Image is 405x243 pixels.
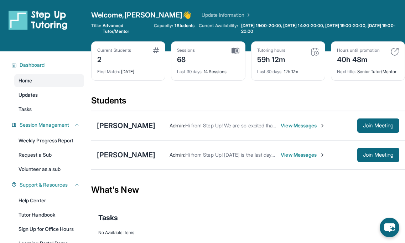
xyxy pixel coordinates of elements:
[337,53,380,65] div: 40h 48m
[202,11,251,19] a: Update Information
[97,47,131,53] div: Current Students
[98,230,398,236] div: No Available Items
[170,122,185,128] span: Admin :
[14,208,84,221] a: Tutor Handbook
[19,91,38,98] span: Updates
[14,103,84,116] a: Tasks
[91,23,101,34] span: Title:
[241,23,404,34] span: [DATE] 19:00-20:00, [DATE] 14:30-20:00, [DATE] 19:00-20:00, [DATE] 19:00-20:00
[153,47,159,53] img: card
[17,121,80,128] button: Session Management
[98,213,118,223] span: Tasks
[337,47,380,53] div: Hours until promotion
[170,152,185,158] span: Admin :
[177,69,203,74] span: Last 30 days :
[91,95,405,111] div: Students
[363,123,394,128] span: Join Meeting
[380,218,399,237] button: chat-button
[337,69,356,74] span: Next title :
[311,47,319,56] img: card
[199,23,238,34] span: Current Availability:
[91,10,192,20] span: Welcome, [PERSON_NAME] 👋
[97,53,131,65] div: 2
[14,74,84,87] a: Home
[14,134,84,147] a: Weekly Progress Report
[363,153,394,157] span: Join Meeting
[14,148,84,161] a: Request a Sub
[19,106,32,113] span: Tasks
[17,181,80,188] button: Support & Resources
[20,181,68,188] span: Support & Resources
[257,47,286,53] div: Tutoring hours
[281,151,325,158] span: View Messages
[14,223,84,236] a: Sign Up for Office Hours
[320,123,325,128] img: Chevron-Right
[177,47,195,53] div: Sessions
[97,65,159,75] div: [DATE]
[154,23,173,29] span: Capacity:
[357,148,399,162] button: Join Meeting
[17,61,80,69] button: Dashboard
[97,150,155,160] div: [PERSON_NAME]
[175,23,194,29] span: 1 Students
[232,47,239,54] img: card
[14,194,84,207] a: Help Center
[14,88,84,101] a: Updates
[91,174,405,206] div: What's New
[320,152,325,158] img: Chevron-Right
[14,163,84,176] a: Volunteer as a sub
[390,47,399,56] img: card
[97,69,120,74] span: First Match :
[20,61,45,69] span: Dashboard
[257,69,283,74] span: Last 30 days :
[9,10,68,30] img: logo
[357,118,399,133] button: Join Meeting
[177,53,195,65] div: 68
[240,23,405,34] a: [DATE] 19:00-20:00, [DATE] 14:30-20:00, [DATE] 19:00-20:00, [DATE] 19:00-20:00
[281,122,325,129] span: View Messages
[177,65,239,75] div: 14 Sessions
[19,77,32,84] span: Home
[257,53,286,65] div: 59h 12m
[337,65,399,75] div: Senior Tutor/Mentor
[97,121,155,131] div: [PERSON_NAME]
[103,23,149,34] span: Advanced Tutor/Mentor
[257,65,319,75] div: 12h 17m
[244,11,251,19] img: Chevron Right
[20,121,69,128] span: Session Management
